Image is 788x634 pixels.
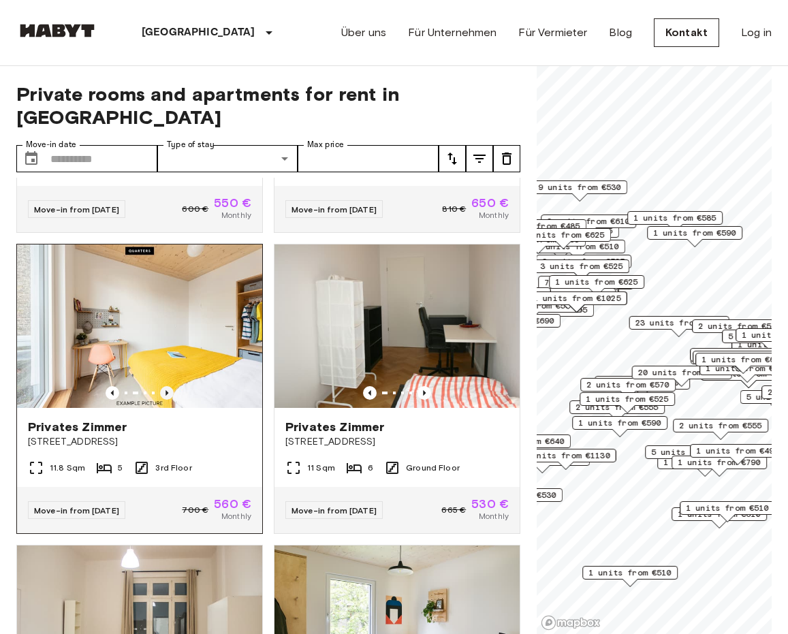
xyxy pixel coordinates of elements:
[690,348,785,369] div: Map marker
[471,315,554,327] span: 2 units from €690
[527,291,627,313] div: Map marker
[160,386,174,400] button: Previous image
[516,449,616,470] div: Map marker
[106,386,119,400] button: Previous image
[672,456,767,477] div: Map marker
[680,501,775,522] div: Map marker
[18,145,45,172] button: Choose date
[142,25,255,41] p: [GEOGRAPHIC_DATA]
[541,215,636,236] div: Map marker
[479,510,509,522] span: Monthly
[442,203,466,215] span: 810 €
[221,209,251,221] span: Monthly
[541,615,601,631] a: Mapbox logo
[555,276,638,288] span: 1 units from €625
[408,25,497,41] a: Für Unternehmen
[274,244,520,408] img: Marketing picture of unit DE-01-029-02M
[497,220,580,232] span: 1 units from €485
[576,401,659,413] span: 2 units from €555
[466,145,493,172] button: tune
[439,145,466,172] button: tune
[647,226,742,247] div: Map marker
[678,508,761,520] span: 1 units from €610
[491,219,586,240] div: Map marker
[569,400,665,422] div: Map marker
[538,181,621,193] span: 9 units from €530
[518,25,587,41] a: Für Vermieter
[580,392,675,413] div: Map marker
[686,502,769,514] span: 1 units from €510
[28,435,251,449] span: [STREET_ADDRESS]
[457,288,545,300] span: 31 units from €570
[285,435,509,449] span: [STREET_ADDRESS]
[473,489,556,501] span: 3 units from €530
[50,462,85,474] span: 11.8 Sqm
[538,276,633,297] div: Map marker
[638,366,726,379] span: 20 units from €575
[651,446,734,458] span: 5 units from €590
[627,211,723,232] div: Map marker
[471,197,509,209] span: 650 €
[542,255,625,268] span: 3 units from €525
[182,203,208,215] span: 600 €
[629,316,729,337] div: Map marker
[417,386,431,400] button: Previous image
[522,449,610,462] span: 1 units from €1130
[16,24,98,37] img: Habyt
[540,260,623,272] span: 3 units from €525
[341,25,386,41] a: Über uns
[28,419,127,435] span: Privates Zimmer
[544,276,627,289] span: 7 units from €585
[214,498,251,510] span: 560 €
[34,505,119,516] span: Move-in from [DATE]
[586,379,669,391] span: 2 units from €570
[533,292,621,304] span: 1 units from €1025
[221,510,251,522] span: Monthly
[16,82,520,129] span: Private rooms and apartments for rent in [GEOGRAPHIC_DATA]
[285,419,384,435] span: Privates Zimmer
[291,204,377,215] span: Move-in from [DATE]
[595,376,690,397] div: Map marker
[441,504,466,516] span: 665 €
[516,228,611,249] div: Map marker
[549,275,644,296] div: Map marker
[155,462,191,474] span: 3rd Floor
[698,320,781,332] span: 2 units from €555
[274,244,520,534] a: Marketing picture of unit DE-01-029-02MPrevious imagePrevious imagePrivates Zimmer[STREET_ADDRESS...
[547,215,630,227] span: 2 units from €610
[601,377,684,389] span: 4 units from €605
[214,197,251,209] span: 550 €
[654,18,719,47] a: Kontakt
[479,209,509,221] span: Monthly
[632,366,732,387] div: Map marker
[118,462,123,474] span: 5
[406,462,460,474] span: Ground Floor
[588,567,672,579] span: 1 units from €510
[645,445,740,466] div: Map marker
[307,139,344,150] label: Max price
[741,25,772,41] a: Log in
[471,498,509,510] span: 530 €
[690,444,785,465] div: Map marker
[696,445,779,457] span: 1 units from €495
[653,227,736,239] span: 1 units from €590
[582,566,678,587] div: Map marker
[536,240,619,253] span: 2 units from €510
[673,419,768,440] div: Map marker
[182,504,208,516] span: 700 €
[522,229,605,241] span: 1 units from €625
[368,462,373,474] span: 6
[578,417,661,429] span: 1 units from €590
[167,139,215,150] label: Type of stay
[482,435,565,447] span: 1 units from €640
[363,386,377,400] button: Previous image
[536,255,631,276] div: Map marker
[679,419,762,432] span: 2 units from €555
[532,180,627,202] div: Map marker
[26,139,76,150] label: Move-in date
[672,507,767,528] div: Map marker
[572,416,667,437] div: Map marker
[586,393,669,405] span: 1 units from €525
[635,317,723,329] span: 23 units from €530
[291,505,377,516] span: Move-in from [DATE]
